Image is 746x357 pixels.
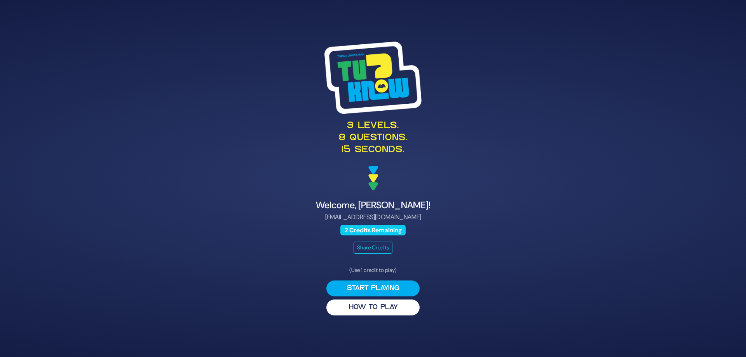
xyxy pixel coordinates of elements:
[326,266,420,274] p: (Use 1 credit to play)
[183,120,563,157] p: 3 levels. 8 questions. 15 seconds.
[324,42,422,114] img: Tournament Logo
[183,212,563,222] p: [EMAIL_ADDRESS][DOMAIN_NAME]
[183,200,563,211] h4: Welcome, [PERSON_NAME]!
[340,225,406,235] span: 2 Credits Remaining
[326,300,420,315] button: HOW TO PLAY
[368,166,378,191] img: decoration arrows
[354,242,392,254] button: Share Credits
[326,280,420,296] button: Start Playing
